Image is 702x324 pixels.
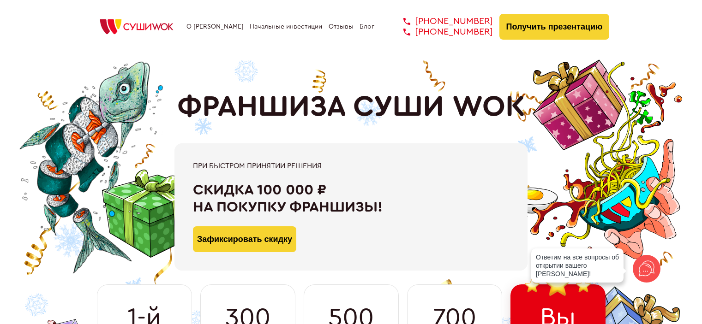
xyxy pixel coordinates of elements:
a: Начальные инвестиции [250,23,322,30]
a: Блог [360,23,374,30]
h1: ФРАНШИЗА СУШИ WOK [177,90,525,124]
a: О [PERSON_NAME] [186,23,244,30]
button: Зафиксировать скидку [193,226,296,252]
div: При быстром принятии решения [193,162,509,170]
a: [PHONE_NUMBER] [390,27,493,37]
button: Получить презентацию [499,14,610,40]
div: Ответим на все вопросы об открытии вашего [PERSON_NAME]! [531,248,624,283]
img: СУШИWOK [93,17,180,37]
div: Скидка 100 000 ₽ на покупку франшизы! [193,182,509,216]
a: Отзывы [329,23,354,30]
a: [PHONE_NUMBER] [390,16,493,27]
